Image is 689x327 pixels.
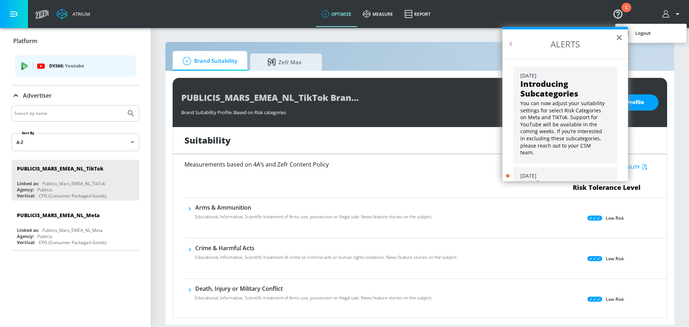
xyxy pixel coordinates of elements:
h2: ALERTS [502,29,628,59]
a: Logout [615,29,686,38]
button: Open Resource Center, 1 new notification [608,4,628,24]
div: [DATE] [520,172,610,179]
div: Logout [621,29,681,38]
div: Resource Center [502,27,628,181]
button: Back to Resource Center Home [507,40,515,47]
strong: "Risky News" Youtube Setting [520,178,587,198]
button: Close [616,32,623,43]
div: 1 [625,8,628,17]
div: [DATE] [520,72,610,79]
strong: Introducing Subcategories [520,78,578,98]
p: You can now adjust your suitability settings for select Risk Categories on Meta and TikTok. Suppo... [520,100,605,156]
